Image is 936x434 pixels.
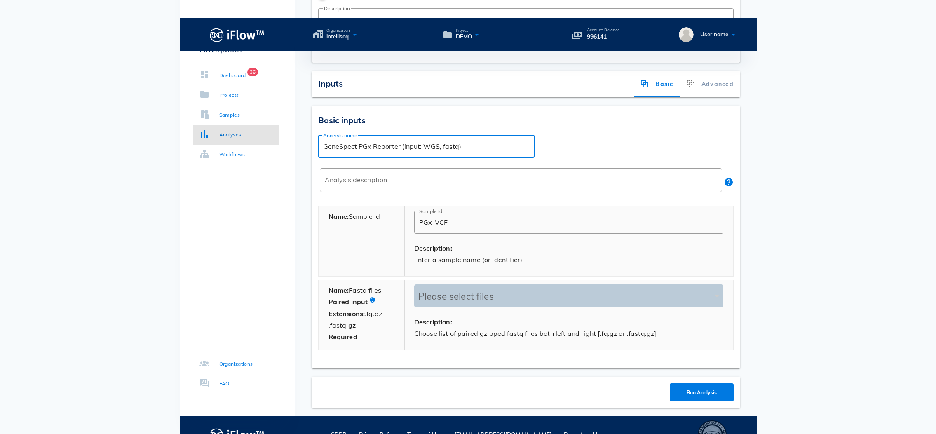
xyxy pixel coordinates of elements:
p: Choose list of paired gzipped fastq files both left and right [.fq.gz or .fastq.gz]. [414,328,723,339]
span: intelliseq [326,33,350,41]
b: Name: [328,212,349,221]
b: Description: [414,244,452,252]
button: Run Analysis [670,383,734,401]
label: Analysis name [323,132,357,138]
span: Project [456,28,472,33]
p: 996141 [587,32,620,41]
div: Projects [219,91,239,99]
span: Badge [247,68,258,76]
b: Extensions: [328,310,365,318]
p: Account Balance [587,28,620,32]
p: Identifies drug-related variants (according to the CPIC, FDA, DPWG, and PharmGKB guidelines); gen... [324,15,728,35]
b: Description: [414,318,452,326]
span: Inputs [318,78,343,89]
div: FAQ [219,380,230,388]
img: User name [679,27,694,42]
span: Description [323,6,351,11]
span: Run Analysis [686,389,717,396]
span: User name [700,31,728,38]
b: Name: [328,286,349,294]
div: Advanced [680,71,740,97]
span: Basic inputs [318,115,366,125]
a: Logo [180,26,295,44]
b: Paired input [328,298,368,306]
span: Organization [326,28,350,33]
div: Sample id [319,206,405,276]
span: DEMO [456,33,472,41]
b: Required [328,333,357,341]
div: Workflows [219,150,245,159]
p: Enter a sample name (or identifier). [414,254,723,265]
label: Sample id [419,208,442,214]
div: Organizations [219,360,253,368]
div: Fastq files .fq.gz .fastq.gz [319,280,405,350]
div: Basic [634,71,680,97]
div: Dashboard [219,71,246,80]
div: Samples [219,111,240,119]
div: Analyses [219,131,242,139]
